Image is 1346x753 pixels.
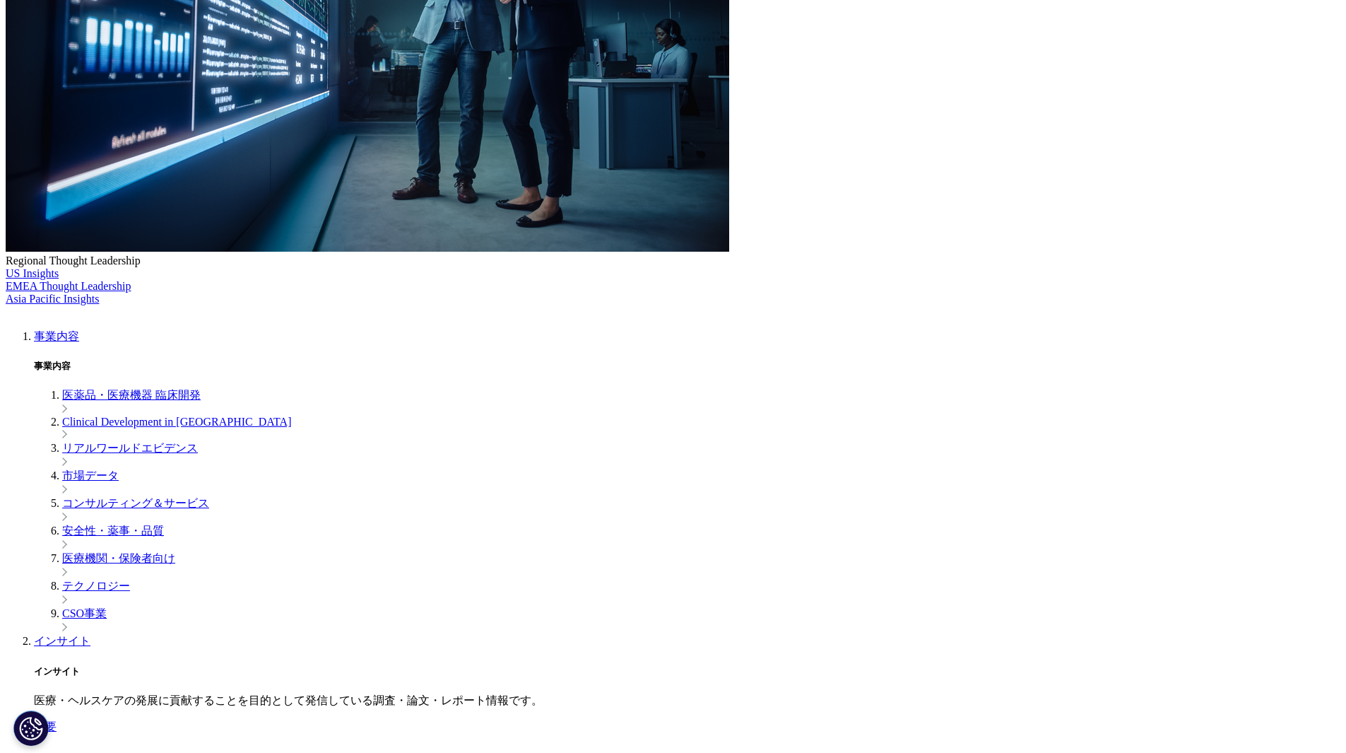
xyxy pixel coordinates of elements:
[62,469,119,481] a: 市場データ
[34,694,1340,708] p: 医療・ヘルスケアの発展に貢献することを目的として発信している調査・論文・レポート情報です。
[62,607,107,619] a: CSO事業
[13,711,49,746] button: Cookie 設定
[62,525,164,537] a: 安全性・薬事・品質
[6,267,59,279] a: US Insights
[34,635,90,647] a: インサイト
[34,665,1340,678] h5: インサイト
[62,552,175,564] a: 医療機関・保険者向け
[62,389,201,401] a: 医薬品・医療機器 臨床開発
[34,330,79,342] a: 事業内容
[6,255,1340,267] div: Regional Thought Leadership
[6,293,99,305] a: Asia Pacific Insights
[62,442,198,454] a: リアルワールドエビデンス
[34,360,1340,373] h5: 事業内容
[62,416,291,428] a: Clinical Development in [GEOGRAPHIC_DATA]
[6,280,131,292] a: EMEA Thought Leadership
[62,497,209,509] a: コンサルティング＆サービス
[62,580,130,592] a: テクノロジー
